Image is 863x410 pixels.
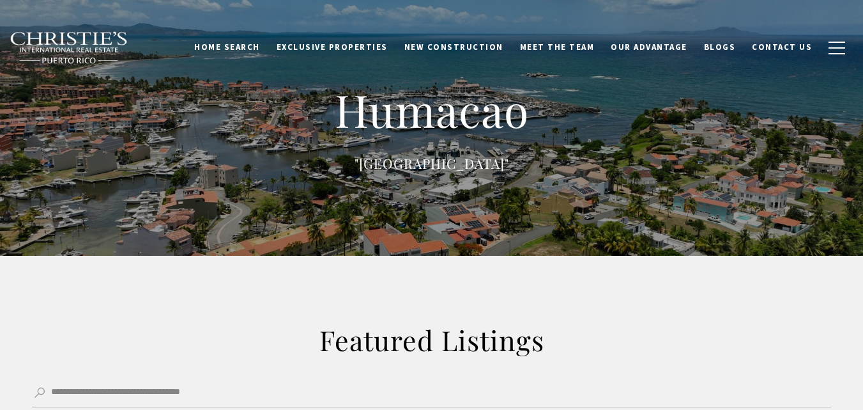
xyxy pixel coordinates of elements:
h2: Featured Listings [157,322,706,358]
span: New Construction [404,42,503,52]
a: Meet the Team [512,35,603,59]
a: New Construction [396,35,512,59]
a: Exclusive Properties [268,35,396,59]
span: Our Advantage [611,42,687,52]
span: Contact Us [752,42,812,52]
h1: Humacao [176,82,687,138]
a: Blogs [696,35,744,59]
span: Blogs [704,42,736,52]
p: "[GEOGRAPHIC_DATA]" [176,153,687,174]
img: Christie's International Real Estate black text logo [10,31,128,65]
a: Our Advantage [602,35,696,59]
a: Home Search [186,35,268,59]
span: Exclusive Properties [277,42,388,52]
